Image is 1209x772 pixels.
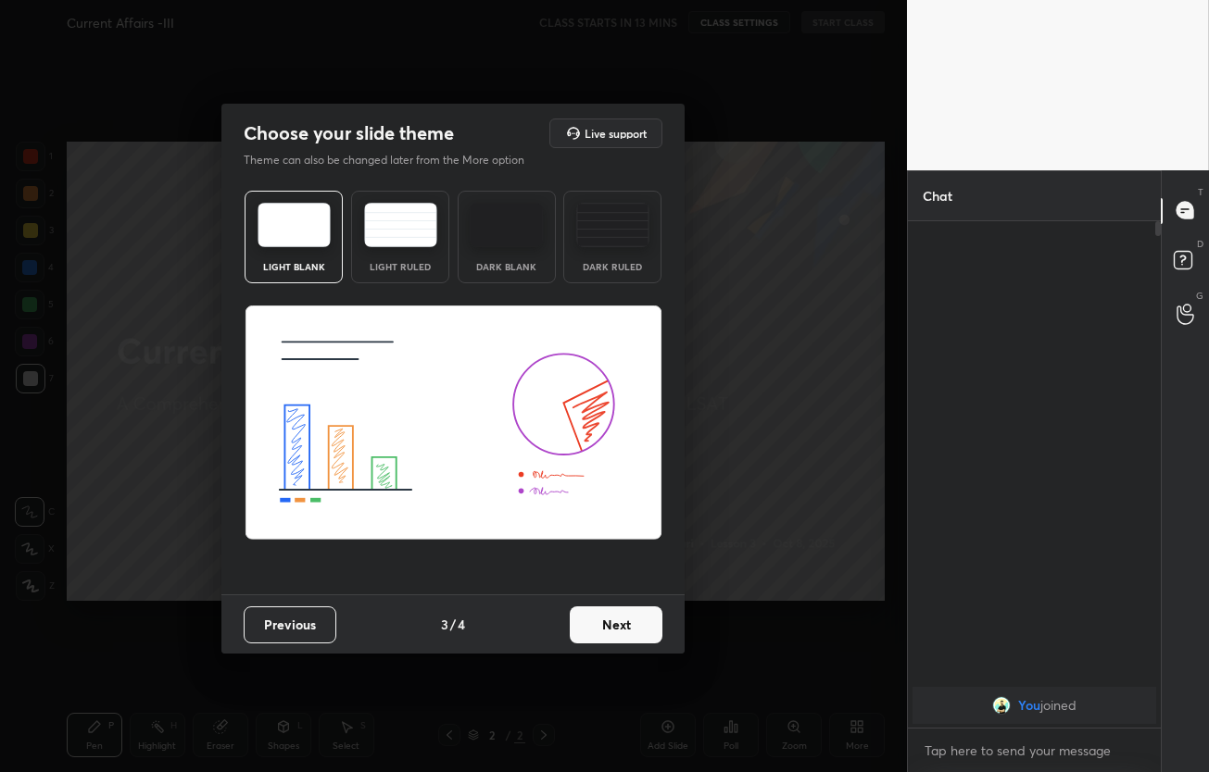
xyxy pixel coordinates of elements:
[244,606,336,643] button: Previous
[450,615,456,634] h4: /
[364,203,437,247] img: lightRuledTheme.5fabf969.svg
[570,606,662,643] button: Next
[258,203,331,247] img: lightTheme.e5ed3b09.svg
[1018,698,1040,713] span: You
[245,305,662,541] img: lightThemeBanner.fbc32fad.svg
[1197,237,1203,251] p: D
[470,262,544,271] div: Dark Blank
[363,262,437,271] div: Light Ruled
[244,121,454,145] h2: Choose your slide theme
[244,152,544,168] p: Theme can also be changed later from the More option
[992,696,1011,715] img: cbb332b380cd4d0a9bcabf08f684c34f.jpg
[257,262,331,271] div: Light Blank
[1198,185,1203,199] p: T
[908,171,967,220] p: Chat
[585,128,647,139] h5: Live support
[576,203,649,247] img: darkRuledTheme.de295e13.svg
[908,683,1161,728] div: grid
[470,203,543,247] img: darkTheme.f0cc69e5.svg
[458,615,465,634] h4: 4
[1196,289,1203,303] p: G
[441,615,448,634] h4: 3
[1040,698,1077,713] span: joined
[575,262,649,271] div: Dark Ruled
